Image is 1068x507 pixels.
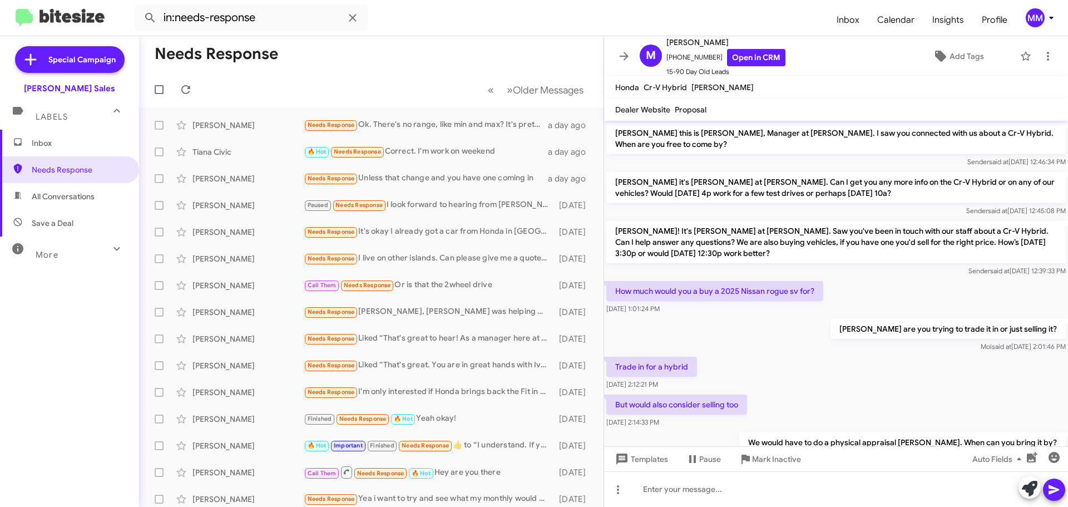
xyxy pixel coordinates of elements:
[308,148,327,155] span: 🔥 Hot
[334,442,363,449] span: Important
[412,470,431,477] span: 🔥 Hot
[553,253,595,264] div: [DATE]
[32,164,126,175] span: Needs Response
[553,200,595,211] div: [DATE]
[553,227,595,238] div: [DATE]
[135,4,368,31] input: Search
[968,267,1066,275] span: Sender [DATE] 12:39:33 PM
[666,36,785,49] span: [PERSON_NAME]
[308,308,355,316] span: Needs Response
[615,105,670,115] span: Dealer Website
[192,440,304,451] div: [PERSON_NAME]
[553,387,595,398] div: [DATE]
[606,281,823,301] p: How much would you a buy a 2025 Nissan rogue sv for?
[548,173,595,184] div: a day ago
[606,395,747,415] p: But would also consider selling too
[606,172,1066,203] p: [PERSON_NAME] it's [PERSON_NAME] at [PERSON_NAME]. Can I get you any more info on the Cr-V Hybrid...
[675,105,706,115] span: Proposal
[192,333,304,344] div: [PERSON_NAME]
[553,333,595,344] div: [DATE]
[923,4,973,36] a: Insights
[950,46,984,66] span: Add Tags
[615,82,639,92] span: Honda
[192,414,304,425] div: [PERSON_NAME]
[155,45,278,63] h1: Needs Response
[344,282,391,289] span: Needs Response
[644,82,687,92] span: Cr-V Hybrid
[963,449,1035,469] button: Auto Fields
[488,83,494,97] span: «
[32,218,73,229] span: Save a Deal
[830,319,1066,339] p: [PERSON_NAME] are you trying to trade it in or just selling it?
[699,449,721,469] span: Pause
[192,200,304,211] div: [PERSON_NAME]
[992,342,1011,351] span: said at
[192,494,304,505] div: [PERSON_NAME]
[48,54,116,65] span: Special Campaign
[606,123,1066,154] p: [PERSON_NAME] this is [PERSON_NAME], Manager at [PERSON_NAME]. I saw you connected with us about ...
[308,335,355,342] span: Needs Response
[308,175,355,182] span: Needs Response
[553,414,595,425] div: [DATE]
[334,148,381,155] span: Needs Response
[507,83,513,97] span: »
[308,282,337,289] span: Call Them
[513,84,584,96] span: Older Messages
[548,146,595,157] div: a day ago
[308,415,332,422] span: Finished
[15,46,125,73] a: Special Campaign
[308,255,355,262] span: Needs Response
[666,49,785,66] span: [PHONE_NUMBER]
[666,66,785,77] span: 15-90 Day Old Leads
[967,157,1066,166] span: Sender [DATE] 12:46:34 PM
[481,78,501,101] button: Previous
[553,440,595,451] div: [DATE]
[868,4,923,36] a: Calendar
[192,280,304,291] div: [PERSON_NAME]
[553,360,595,371] div: [DATE]
[730,449,810,469] button: Mark Inactive
[646,47,656,65] span: M
[304,172,548,185] div: Unless that change and you have one coming in
[339,415,387,422] span: Needs Response
[304,359,553,372] div: Liked “That's great. You are in great hands with Iven”
[304,493,553,505] div: Yea i want to try and see what my monthly would be
[553,280,595,291] div: [DATE]
[613,449,668,469] span: Templates
[606,304,660,313] span: [DATE] 1:01:24 PM
[304,199,553,211] div: I look forward to hearing from [PERSON_NAME]
[304,145,548,158] div: Correct. I'm work on weekend
[901,46,1015,66] button: Add Tags
[606,357,697,377] p: Trade in for a hybrid
[828,4,868,36] a: Inbox
[192,387,304,398] div: [PERSON_NAME]
[553,494,595,505] div: [DATE]
[308,470,337,477] span: Call Them
[604,449,677,469] button: Templates
[24,83,115,94] div: [PERSON_NAME] Sales
[482,78,590,101] nav: Page navigation example
[192,307,304,318] div: [PERSON_NAME]
[973,4,1016,36] a: Profile
[192,146,304,157] div: Tiana Civic
[308,201,328,209] span: Paused
[308,442,327,449] span: 🔥 Hot
[677,449,730,469] button: Pause
[752,449,801,469] span: Mark Inactive
[304,279,553,292] div: Or is that the 2wheel drive
[304,306,553,318] div: [PERSON_NAME], [PERSON_NAME] was helping me with the car. Last I checked he was seeing when the C...
[357,470,404,477] span: Needs Response
[981,342,1066,351] span: Moi [DATE] 2:01:46 PM
[739,432,1066,452] p: We would have to do a physical appraisal [PERSON_NAME]. When can you bring it by?
[304,119,548,131] div: Ok. There's no range, like min and max? It's pretty much a brand new car. Not sure when I come in...
[308,495,355,503] span: Needs Response
[606,221,1066,263] p: [PERSON_NAME]! It's [PERSON_NAME] at [PERSON_NAME]. Saw you've been in touch with our staff about...
[691,82,754,92] span: [PERSON_NAME]
[370,442,394,449] span: Finished
[606,380,658,388] span: [DATE] 2:12:21 PM
[36,112,68,122] span: Labels
[727,49,785,66] a: Open in CRM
